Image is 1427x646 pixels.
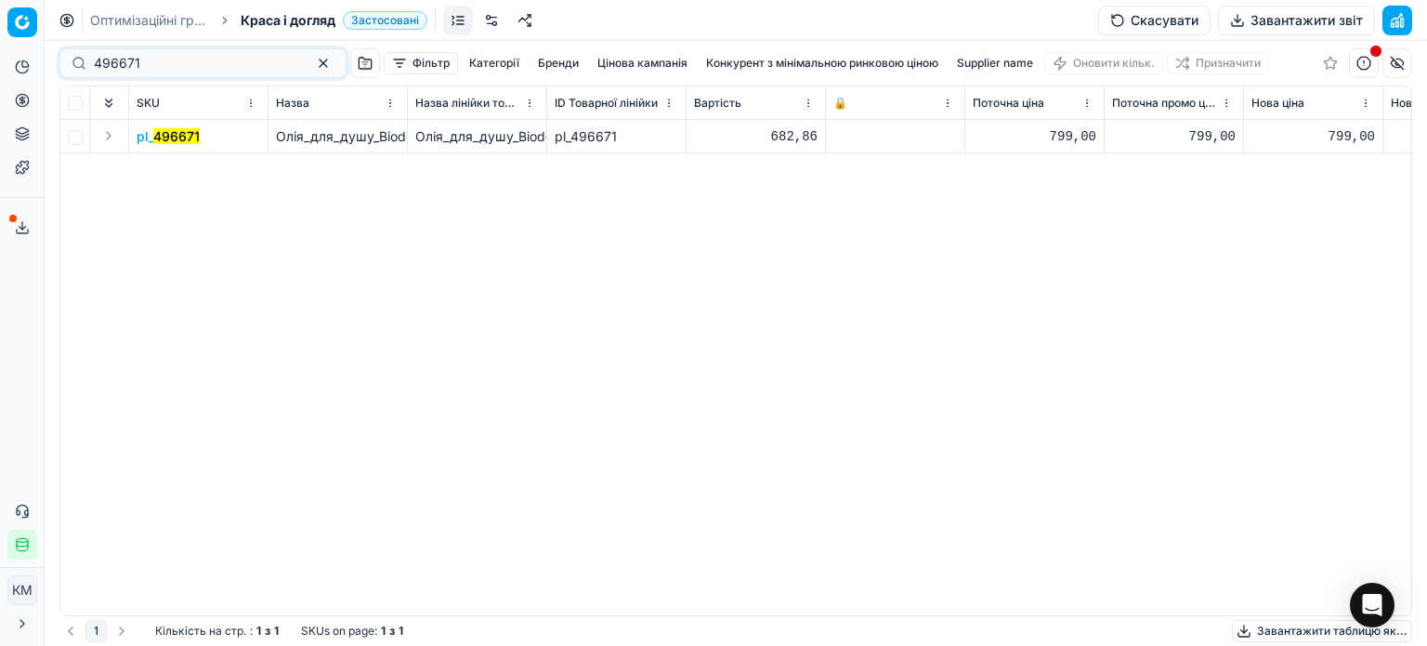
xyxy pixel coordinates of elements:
button: Конкурент з мінімальною ринковою ціною [699,52,946,74]
div: pl_496671 [555,127,678,146]
div: 799,00 [973,127,1096,146]
strong: з [389,624,395,639]
span: pl_ [137,127,200,146]
span: Краса і доглядЗастосовані [241,11,427,30]
span: Краса і догляд [241,11,335,30]
nav: pagination [59,620,133,642]
span: Нова ціна [1251,96,1304,111]
span: Вартість [694,96,741,111]
div: 799,00 [1112,127,1236,146]
span: SKUs on page : [301,624,377,639]
strong: 1 [256,624,261,639]
span: Назва [276,96,309,111]
span: Поточна ціна [973,96,1044,111]
button: Скасувати [1098,6,1211,35]
button: Фільтр [384,52,458,74]
strong: 1 [274,624,279,639]
div: Олія_для_душу_Bioderma_Atoderm_Huile_de_douche_1_л_(28138) [415,127,539,146]
span: Застосовані [343,11,427,30]
button: Призначити [1167,52,1269,74]
div: Open Intercom Messenger [1350,583,1394,627]
button: Бренди [530,52,586,74]
a: Оптимізаційні групи [90,11,209,30]
button: Оновити кільк. [1044,52,1163,74]
span: SKU [137,96,160,111]
button: Go to next page [111,620,133,642]
span: КM [8,576,36,604]
div: 799,00 [1251,127,1375,146]
div: : [155,624,279,639]
span: 🔒 [833,96,847,111]
strong: з [265,624,270,639]
span: Поточна промо ціна [1112,96,1217,111]
button: pl_496671 [137,127,200,146]
strong: 1 [381,624,386,639]
button: Категорії [462,52,527,74]
span: ID Товарної лінійки [555,96,658,111]
button: Expand [98,125,120,147]
mark: 496671 [153,128,200,144]
button: 1 [85,620,107,642]
button: Завантажити звіт [1218,6,1375,35]
input: Пошук по SKU або назві [94,54,297,73]
div: 682,86 [694,127,818,146]
span: Кількість на стр. [155,624,246,639]
button: Цінова кампанія [590,52,695,74]
span: Назва лінійки товарів [415,96,520,111]
strong: 1 [399,624,403,639]
button: Supplier name [949,52,1041,74]
button: Завантажити таблицю як... [1232,620,1412,642]
span: Олія_для_душу_Bioderma_Atoderm_Huile_de_douche_1_л_(28138) [276,128,679,144]
nav: breadcrumb [90,11,427,30]
button: КM [7,575,37,605]
button: Go to previous page [59,620,82,642]
button: Expand all [98,92,120,114]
